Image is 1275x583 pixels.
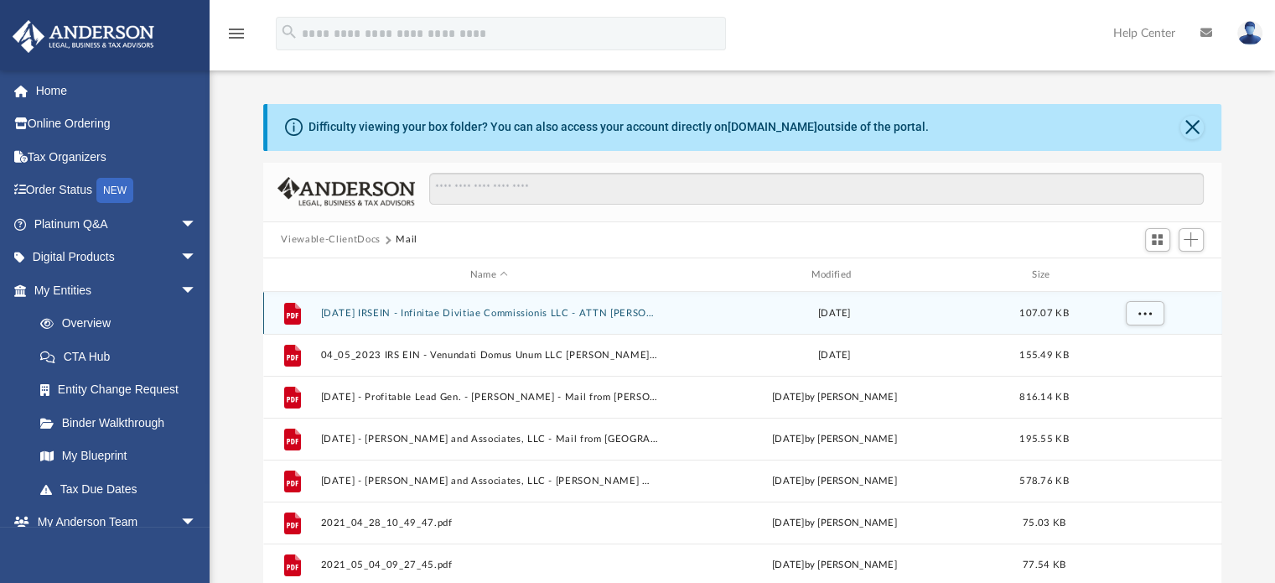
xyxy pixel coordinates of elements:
a: Binder Walkthrough [23,406,222,440]
i: search [280,23,298,41]
span: 107.07 KB [1019,309,1068,318]
div: Size [1010,268,1077,283]
div: [DATE] by [PERSON_NAME] [666,474,1003,489]
a: Home [12,74,222,107]
a: Tax Due Dates [23,472,222,506]
button: 2021_05_04_09_27_45.pdf [320,560,658,570]
span: arrow_drop_down [180,273,214,308]
button: [DATE] - Profitable Lead Gen. - [PERSON_NAME] - Mail from [PERSON_NAME] Fargo0001.pdf [320,392,658,403]
span: arrow_drop_down [180,207,214,242]
div: [DATE] by [PERSON_NAME] [666,558,1003,573]
i: menu [226,23,246,44]
a: My Blueprint [23,440,214,473]
button: Close [1180,116,1204,139]
span: 195.55 KB [1019,435,1068,444]
a: [DOMAIN_NAME] [728,120,817,133]
a: Platinum Q&Aarrow_drop_down [12,207,222,241]
button: Add [1179,228,1204,252]
div: [DATE] by [PERSON_NAME] [666,390,1003,405]
button: Viewable-ClientDocs [281,232,380,247]
button: [DATE] IRSEIN - Infinitae Divitiae Commissionis LLC - ATTN [PERSON_NAME] Sole MBR.pdf [320,308,658,319]
a: Order StatusNEW [12,174,222,208]
button: Mail [396,232,417,247]
div: Modified [665,268,1003,283]
a: Digital Productsarrow_drop_down [12,241,222,274]
span: 155.49 KB [1019,351,1068,360]
div: [DATE] by [PERSON_NAME] [666,432,1003,447]
span: 816.14 KB [1019,393,1068,402]
span: 77.54 KB [1022,560,1065,570]
button: [DATE] - [PERSON_NAME] and Associates, LLC - [PERSON_NAME] McDermott0001.pdf [320,476,658,487]
div: id [1085,268,1202,283]
div: [DATE] [666,306,1003,321]
a: menu [226,32,246,44]
div: Difficulty viewing your box folder? You can also access your account directly on outside of the p... [308,118,929,136]
span: 578.76 KB [1019,476,1068,486]
button: 2021_04_28_10_49_47.pdf [320,518,658,528]
input: Search files and folders [429,173,1203,205]
a: Overview [23,307,222,341]
div: id [270,268,312,283]
div: Name [319,268,657,283]
span: 75.03 KB [1022,518,1065,528]
a: Online Ordering [12,107,222,141]
a: Tax Organizers [12,140,222,174]
div: NEW [96,178,133,203]
button: Switch to Grid View [1145,228,1170,252]
img: User Pic [1237,21,1262,45]
button: 04_05_2023 IRS EIN - Venundati Domus Unum LLC [PERSON_NAME] MBR.pdf [320,350,658,361]
a: CTA Hub [23,340,222,373]
button: More options [1125,301,1164,326]
a: My Entitiesarrow_drop_down [12,273,222,307]
a: Entity Change Request [23,373,222,407]
span: arrow_drop_down [180,506,214,540]
button: [DATE] - [PERSON_NAME] and Associates, LLC - Mail from [GEOGRAPHIC_DATA] Clerk0001.pdf [320,434,658,445]
img: Anderson Advisors Platinum Portal [8,20,159,53]
div: [DATE] by [PERSON_NAME] [666,516,1003,531]
a: My Anderson Teamarrow_drop_down [12,506,214,539]
span: arrow_drop_down [180,241,214,275]
div: [DATE] [666,348,1003,363]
